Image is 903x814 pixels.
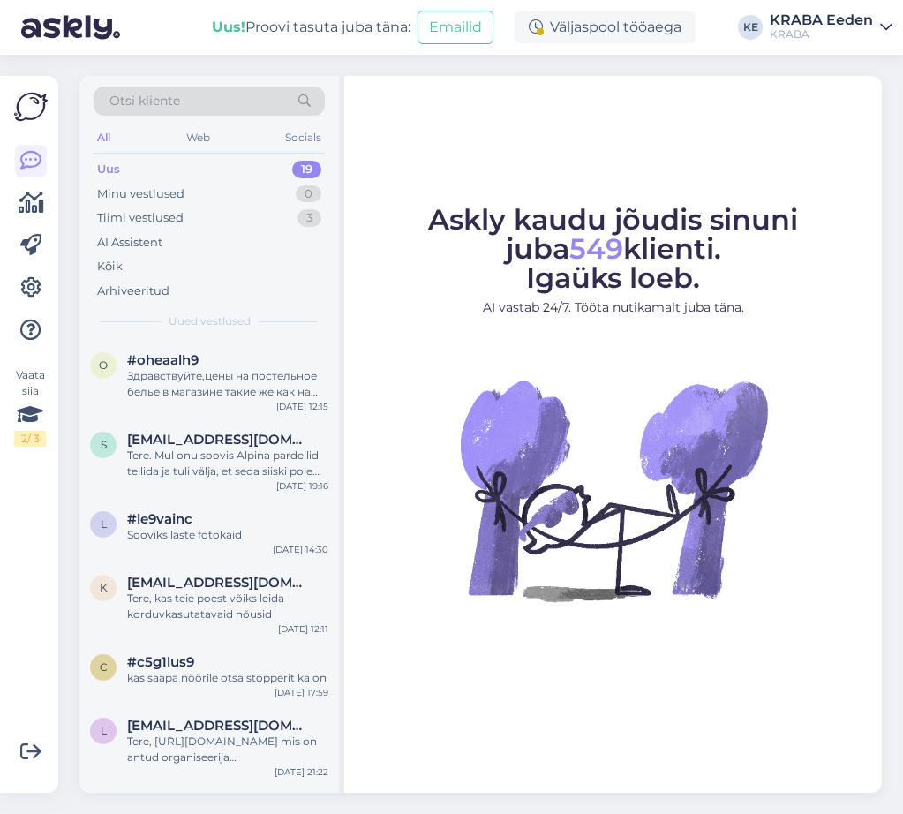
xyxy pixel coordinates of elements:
[282,126,325,149] div: Socials
[275,686,328,699] div: [DATE] 17:59
[94,126,114,149] div: All
[14,431,46,447] div: 2 / 3
[97,209,184,227] div: Tiimi vestlused
[212,19,245,35] b: Uus!
[569,231,623,266] span: 549
[273,543,328,556] div: [DATE] 14:30
[127,368,328,400] div: Здравствуйте,цены на постельное белье в магазине такие же как на сайте,или скидки действуют тольк...
[455,331,772,649] img: No Chat active
[276,400,328,413] div: [DATE] 12:15
[183,126,214,149] div: Web
[97,234,162,252] div: AI Assistent
[127,718,311,734] span: liisbetkukk@gmail.com
[738,15,763,40] div: KE
[212,17,410,38] div: Proovi tasuta juba täna:
[169,313,251,329] span: Uued vestlused
[127,432,311,448] span: Stevelimeribel@gmail.com
[770,13,873,27] div: KRABA Eeden
[127,591,328,622] div: Tere, kas teie poest võiks leida korduvkasutatavaid nõusid
[292,161,321,178] div: 19
[101,517,107,531] span: l
[127,511,192,527] span: #le9vainc
[99,358,108,372] span: o
[14,367,46,447] div: Vaata siia
[100,581,108,594] span: k
[127,734,328,765] div: Tere, [URL][DOMAIN_NAME] mis on antud organiseerija [PERSON_NAME]?
[127,448,328,479] div: Tere. Mul onu soovis Alpina pardellid tellida ja tuli välja, et seda siiski pole laos ja lubati r...
[428,202,798,295] span: Askly kaudu jõudis sinuni juba klienti. Igaüks loeb.
[278,622,328,636] div: [DATE] 12:11
[97,258,123,275] div: Kõik
[127,670,328,686] div: kas saapa nöörile otsa stopperit ka on
[127,575,311,591] span: kellyvahtramae@gmail.com
[127,352,199,368] span: #oheaalh9
[101,438,107,451] span: S
[101,724,107,737] span: l
[296,185,321,203] div: 0
[100,660,108,674] span: c
[360,298,866,317] p: AI vastab 24/7. Tööta nutikamalt juba täna.
[770,13,892,41] a: KRABA EedenKRABA
[127,654,194,670] span: #c5g1lus9
[97,161,120,178] div: Uus
[97,283,169,300] div: Arhiveeritud
[14,90,48,124] img: Askly Logo
[770,27,873,41] div: KRABA
[418,11,493,44] button: Emailid
[127,527,328,543] div: Sooviks laste fotokaid
[109,92,180,110] span: Otsi kliente
[97,185,184,203] div: Minu vestlused
[276,479,328,493] div: [DATE] 19:16
[297,209,321,227] div: 3
[515,11,696,43] div: Väljaspool tööaega
[275,765,328,779] div: [DATE] 21:22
